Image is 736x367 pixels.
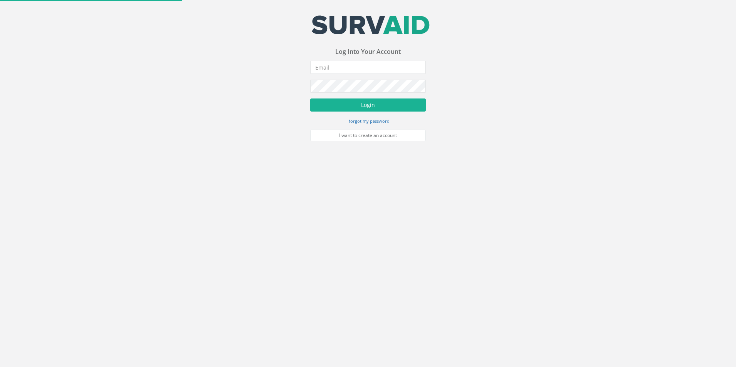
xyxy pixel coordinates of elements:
[346,117,390,124] a: I forgot my password
[310,61,426,74] input: Email
[310,98,426,112] button: Login
[346,118,390,124] small: I forgot my password
[310,130,426,141] a: I want to create an account
[310,48,426,55] h3: Log Into Your Account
